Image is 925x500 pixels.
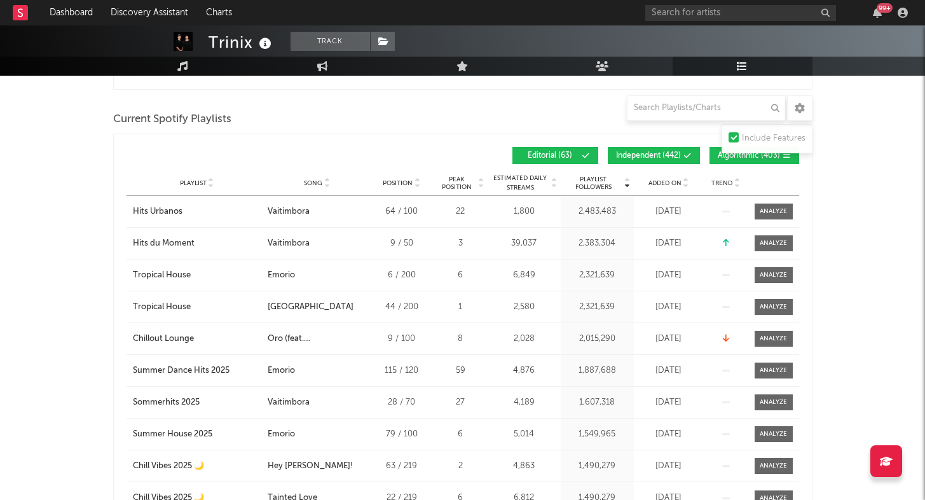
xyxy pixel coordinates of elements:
[564,269,631,282] div: 2,321,639
[491,301,558,314] div: 2,580
[268,428,295,441] div: Emorio
[437,333,484,345] div: 8
[608,147,700,164] button: Independent(442)
[437,237,484,250] div: 3
[521,152,579,160] span: Editorial ( 63 )
[564,365,631,377] div: 1,887,688
[437,396,484,409] div: 27
[437,269,484,282] div: 6
[133,396,261,409] a: Sommerhits 2025
[491,205,558,218] div: 1,800
[616,152,681,160] span: Independent ( 442 )
[133,365,230,377] div: Summer Dance Hits 2025
[304,179,322,187] span: Song
[133,269,191,282] div: Tropical House
[113,112,231,127] span: Current Spotify Playlists
[437,205,484,218] div: 22
[564,205,631,218] div: 2,483,483
[564,237,631,250] div: 2,383,304
[645,5,836,21] input: Search for artists
[637,301,701,314] div: [DATE]
[373,269,430,282] div: 6 / 200
[491,460,558,473] div: 4,863
[268,365,295,377] div: Emorio
[711,179,732,187] span: Trend
[133,428,212,441] div: Summer House 2025
[133,396,200,409] div: Sommerhits 2025
[873,8,882,18] button: 99+
[373,333,430,345] div: 9 / 100
[437,365,484,377] div: 59
[437,176,477,191] span: Peak Position
[268,205,310,218] div: Vaitimbora
[637,269,701,282] div: [DATE]
[133,205,182,218] div: Hits Urbanos
[491,365,558,377] div: 4,876
[877,3,893,13] div: 99 +
[491,428,558,441] div: 5,014
[491,396,558,409] div: 4,189
[564,396,631,409] div: 1,607,318
[491,174,550,193] span: Estimated Daily Streams
[133,205,261,218] a: Hits Urbanos
[373,460,430,473] div: 63 / 219
[268,301,353,314] div: [GEOGRAPHIC_DATA]
[637,428,701,441] div: [DATE]
[373,396,430,409] div: 28 / 70
[133,237,195,250] div: Hits du Moment
[133,365,261,377] a: Summer Dance Hits 2025
[637,460,701,473] div: [DATE]
[209,32,275,53] div: Trinix
[383,179,413,187] span: Position
[564,333,631,345] div: 2,015,290
[268,396,310,409] div: Vaitimbora
[437,428,484,441] div: 6
[268,333,367,345] div: Oro (feat. [PERSON_NAME])
[133,333,261,345] a: Chillout Lounge
[627,95,786,121] input: Search Playlists/Charts
[491,333,558,345] div: 2,028
[133,301,191,314] div: Tropical House
[133,269,261,282] a: Tropical House
[512,147,598,164] button: Editorial(63)
[133,460,261,473] a: Chill Vibes 2025 🌙
[648,179,682,187] span: Added On
[709,147,799,164] button: Algorithmic(403)
[133,301,261,314] a: Tropical House
[564,460,631,473] div: 1,490,279
[491,269,558,282] div: 6,849
[564,428,631,441] div: 1,549,965
[564,176,623,191] span: Playlist Followers
[133,460,204,473] div: Chill Vibes 2025 🌙
[437,301,484,314] div: 1
[637,333,701,345] div: [DATE]
[637,205,701,218] div: [DATE]
[373,301,430,314] div: 44 / 200
[133,333,194,345] div: Chillout Lounge
[268,269,295,282] div: Emorio
[133,428,261,441] a: Summer House 2025
[373,205,430,218] div: 64 / 100
[268,460,353,473] div: Hey [PERSON_NAME]!
[742,131,805,146] div: Include Features
[373,365,430,377] div: 115 / 120
[180,179,207,187] span: Playlist
[291,32,370,51] button: Track
[637,237,701,250] div: [DATE]
[637,365,701,377] div: [DATE]
[718,152,780,160] span: Algorithmic ( 403 )
[133,237,261,250] a: Hits du Moment
[437,460,484,473] div: 2
[268,237,310,250] div: Vaitimbora
[491,237,558,250] div: 39,037
[373,428,430,441] div: 79 / 100
[373,237,430,250] div: 9 / 50
[564,301,631,314] div: 2,321,639
[637,396,701,409] div: [DATE]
